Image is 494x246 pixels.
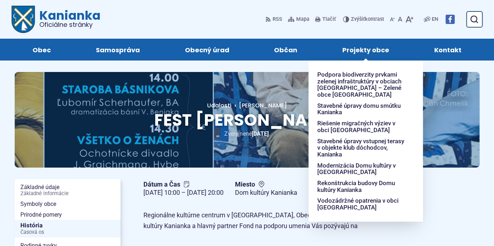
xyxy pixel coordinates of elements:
a: Stavebné úpravy vstupnej terasy v objekte klub dôchodcov, Kanianka [317,136,406,160]
span: Dátum a Čas [143,180,224,189]
span: RSS [273,15,282,24]
p: Zverejnené . [38,129,457,139]
a: Mapa [287,12,311,27]
span: Miesto [235,180,297,189]
a: [PERSON_NAME] [231,101,287,110]
span: Základné informácie [20,191,115,197]
a: HistóriaČasová os [15,220,121,237]
a: Kontakt [419,39,477,61]
button: Nastaviť pôvodnú veľkosť písma [396,12,404,27]
span: Obec [33,39,51,61]
a: Logo Kanianka, prejsť na domovskú stránku. [11,6,101,33]
a: Samospráva [80,39,155,61]
span: Zvýšiť [351,16,365,22]
button: Tlačiť [314,12,337,27]
a: Obecný úrad [170,39,245,61]
a: Prírodné pomery [15,209,121,220]
button: Zvýšiťkontrast [343,12,386,27]
p: Regionálne kultúrne centrum v [GEOGRAPHIC_DATA], Obec [GEOGRAPHIC_DATA], Dom kultúry Kanianka a h... [143,210,397,232]
span: kontrast [351,16,384,23]
a: Stavebné úpravy domu smútku Kanianka [317,100,406,118]
a: Občan [259,39,313,61]
a: Riešenie migračných výziev v obci [GEOGRAPHIC_DATA] [317,118,406,135]
a: Symboly obce [15,199,121,209]
span: Symboly obce [20,199,115,209]
span: Základné údaje [20,182,115,199]
figcaption: [DATE] 10:00 – [DATE] 20:00 [143,189,224,197]
span: Samospráva [96,39,140,61]
a: EN [430,15,440,24]
span: Kanianka [35,9,101,28]
img: Prejsť na Facebook stránku [445,15,455,24]
a: Základné údajeZákladné informácie [15,182,121,199]
span: História [20,220,115,237]
a: Projekty obce [327,39,405,61]
span: Projekty obce [342,39,389,61]
a: Modernizácia Domu kultúry v [GEOGRAPHIC_DATA] [317,160,406,178]
button: Zmenšiť veľkosť písma [388,12,396,27]
a: Udalosti [207,101,231,110]
a: Obec [17,39,66,61]
span: Prírodné pomery [20,209,115,220]
span: Oficiálne stránky [39,21,101,28]
span: [DATE] [252,130,269,137]
span: Občan [274,39,297,61]
a: Vodozádržné opatrenia v obci [GEOGRAPHIC_DATA] [317,195,406,213]
img: Prejsť na domovskú stránku [11,6,35,33]
span: [PERSON_NAME] [239,101,287,110]
a: Rekonštrukcia budovy Domu kultúry Kanianka [317,178,406,195]
a: Podpora biodiverzity prvkami zelenej infraštruktúry v obciach [GEOGRAPHIC_DATA] – Zelené obce [GE... [317,69,406,100]
span: Časová os [20,230,115,235]
span: FEST [PERSON_NAME] [154,108,340,131]
figcaption: Dom kultúry Kanianka [235,189,297,197]
button: Zväčšiť veľkosť písma [404,12,415,27]
span: EN [432,15,438,24]
span: Obecný úrad [185,39,229,61]
span: Kontakt [434,39,461,61]
span: Mapa [296,15,309,24]
span: Tlačiť [322,16,336,23]
a: RSS [265,12,284,27]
